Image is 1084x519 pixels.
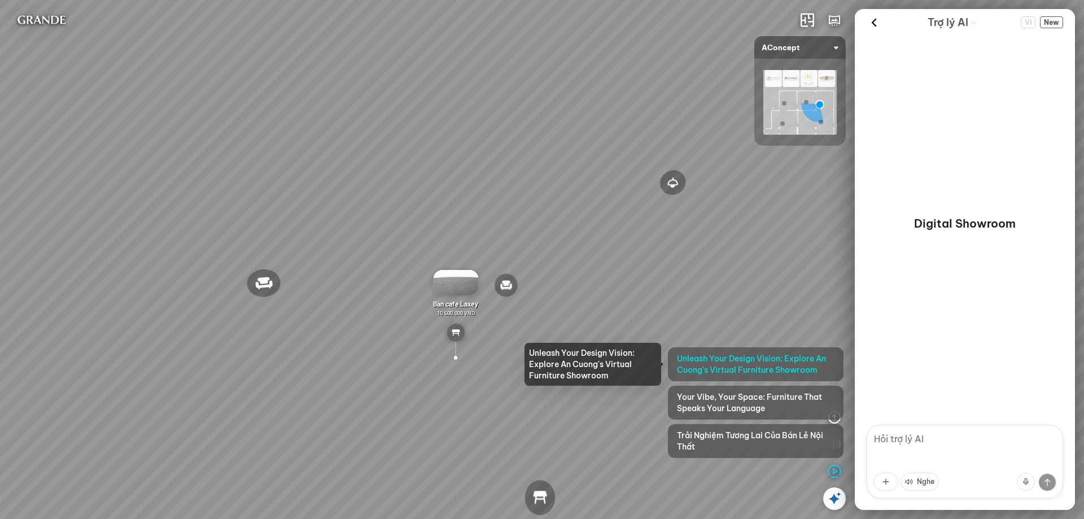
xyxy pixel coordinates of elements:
div: AI Guide options [928,14,977,31]
span: Trợ lý AI [928,15,968,30]
span: New [1040,16,1063,28]
img: logo [9,9,74,32]
span: Unleash Your Design Vision: Explore An Cuong's Virtual Furniture Showroom [677,353,834,376]
img: B_n_cafe_Laxey_4XGWNAEYRY6G.gif [433,270,478,295]
span: Trải Nghiệm Tương Lai Của Bán Lẻ Nội Thất [677,430,834,452]
img: table_YREKD739JCN6.svg [447,324,465,342]
span: AConcept [762,36,838,59]
button: Change language [1021,16,1035,28]
p: Digital Showroom [914,216,1016,232]
span: VI [1021,16,1035,28]
span: Bàn cafe Laxey [433,300,478,308]
img: AConcept_CTMHTJT2R6E4.png [763,70,837,134]
button: New Chat [1040,16,1063,28]
span: 10.500.000 VND [437,309,475,316]
button: Nghe [901,473,939,491]
span: Your Vibe, Your Space: Furniture That Speaks Your Language [677,391,834,414]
